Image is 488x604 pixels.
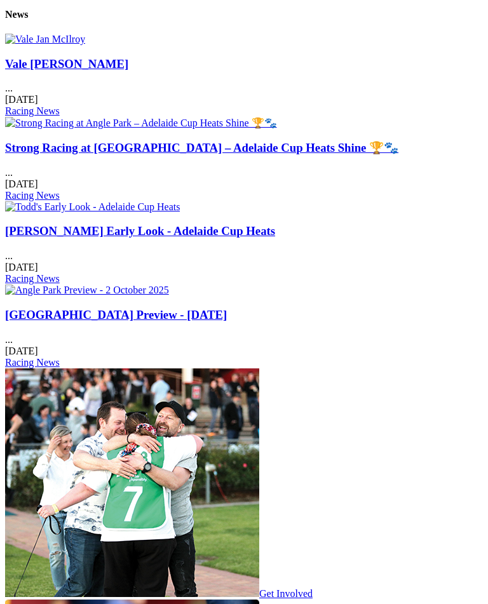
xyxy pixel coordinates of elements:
[5,190,60,201] a: Racing News
[5,224,275,238] a: [PERSON_NAME] Early Look - Adelaide Cup Heats
[5,141,398,154] a: Strong Racing at [GEOGRAPHIC_DATA] – Adelaide Cup Heats Shine 🏆🐾
[5,368,259,597] img: feature-get-involved.jpg
[5,117,277,129] img: Strong Racing at Angle Park – Adelaide Cup Heats Shine 🏆🐾
[5,588,313,599] a: Get Involved
[5,262,38,272] span: [DATE]
[5,357,60,368] a: Racing News
[5,34,85,45] img: Vale Jan McIlroy
[5,141,483,201] div: ...
[5,224,483,285] div: ...
[5,57,483,117] div: ...
[5,273,60,284] a: Racing News
[5,105,60,116] a: Racing News
[5,9,483,20] h4: News
[259,588,313,599] span: Get Involved
[5,308,483,368] div: ...
[5,346,38,356] span: [DATE]
[5,308,227,321] a: [GEOGRAPHIC_DATA] Preview - [DATE]
[5,201,180,213] img: Todd's Early Look - Adelaide Cup Heats
[5,57,128,70] a: Vale [PERSON_NAME]
[5,94,38,105] span: [DATE]
[5,285,169,296] img: Angle Park Preview - 2 October 2025
[5,178,38,189] span: [DATE]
